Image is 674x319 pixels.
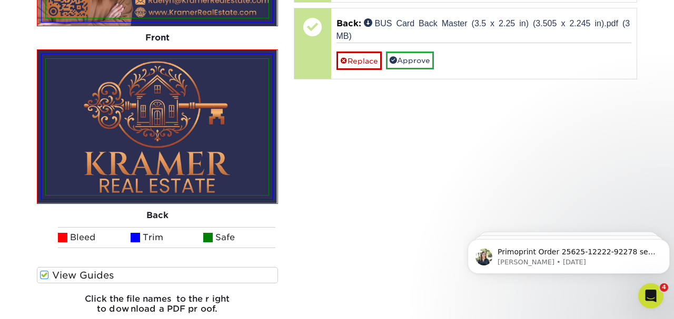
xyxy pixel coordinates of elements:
li: Trim [131,227,203,248]
iframe: Intercom notifications message [463,217,674,291]
iframe: Intercom live chat [638,283,663,308]
a: BUS Card Back Master (3.5 x 2.25 in) (3.505 x 2.245 in).pdf (3 MB) [336,18,630,39]
a: Replace [336,52,382,70]
span: 4 [660,283,668,292]
div: Back [37,204,278,227]
label: View Guides [37,267,278,283]
li: Safe [203,227,276,248]
a: Approve [386,52,434,69]
span: Back: [336,18,361,28]
div: Front [37,26,278,49]
li: Bleed [58,227,131,248]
